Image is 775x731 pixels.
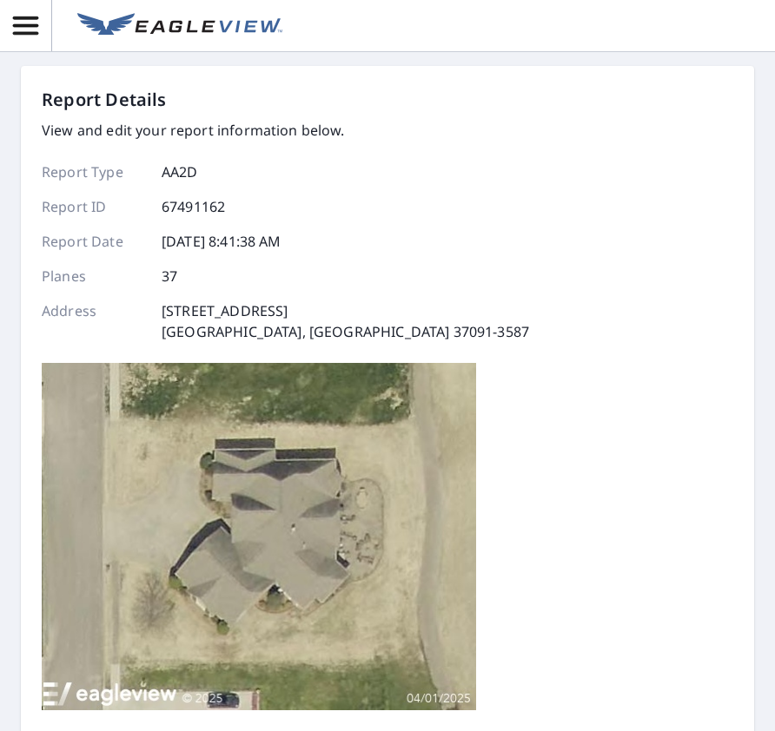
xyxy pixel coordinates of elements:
[162,161,198,182] p: AA2D
[77,13,282,39] img: EV Logo
[42,120,529,141] p: View and edit your report information below.
[42,266,146,286] p: Planes
[162,266,177,286] p: 37
[42,300,146,342] p: Address
[162,231,282,252] p: [DATE] 8:41:38 AM
[42,196,146,217] p: Report ID
[42,161,146,182] p: Report Type
[42,87,167,113] p: Report Details
[42,231,146,252] p: Report Date
[67,3,293,49] a: EV Logo
[42,363,476,710] img: Top image
[162,196,225,217] p: 67491162
[162,300,529,342] p: [STREET_ADDRESS] [GEOGRAPHIC_DATA], [GEOGRAPHIC_DATA] 37091-3587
